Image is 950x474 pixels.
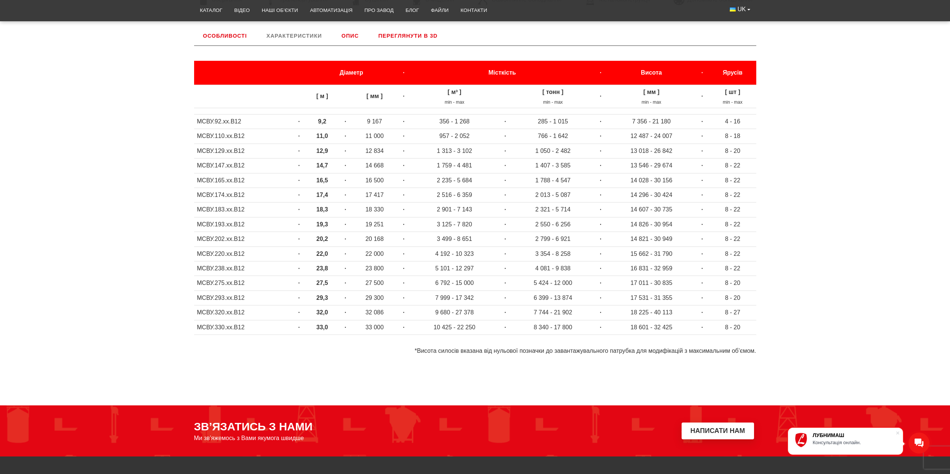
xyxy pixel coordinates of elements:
[724,2,756,16] button: UK
[298,192,300,198] strong: ·
[504,133,506,139] strong: ·
[709,173,756,188] td: 8 - 22
[317,148,328,154] strong: 12,9
[709,144,756,158] td: 8 - 20
[600,148,601,154] strong: ·
[512,173,594,188] td: 1 788 - 4 547
[600,236,601,242] strong: ·
[730,7,736,12] img: Українська
[298,251,300,257] strong: ·
[317,206,328,213] strong: 18,3
[448,89,461,95] strong: [ м³ ]
[608,129,695,144] td: 12 487 - 24 007
[512,305,594,320] td: 7 744 - 21 902
[701,221,703,227] strong: ·
[445,100,464,105] sub: min - max
[317,265,328,271] strong: 23,8
[403,309,404,316] strong: ·
[701,280,703,286] strong: ·
[600,280,601,286] strong: ·
[317,162,328,169] strong: 14,7
[608,247,695,261] td: 15 662 - 31 790
[194,261,292,276] td: МСВУ.238.хх.В12
[194,173,292,188] td: МСВУ.165.хх.В12
[194,2,228,19] a: Каталог
[352,305,397,320] td: 32 086
[352,291,397,305] td: 29 300
[194,217,292,232] td: МСВУ.193.хх.В12
[512,232,594,247] td: 2 799 - 6 921
[701,324,703,330] strong: ·
[194,188,292,203] td: МСВУ.174.хх.В12
[504,280,506,286] strong: ·
[542,89,563,95] strong: [ тонн ]
[411,203,498,217] td: 2 901 - 7 143
[298,118,300,125] strong: ·
[504,221,506,227] strong: ·
[417,348,756,354] span: Висота силосів вказана від нульової позначки до завантажувального патрубка для модифікацій з макс...
[352,173,397,188] td: 16 500
[403,133,404,139] strong: ·
[317,309,328,316] strong: 32,0
[608,232,695,247] td: 14 821 - 30 949
[642,100,661,105] sub: min - max
[411,188,498,203] td: 2 516 - 6 359
[512,203,594,217] td: 2 321 - 5 714
[352,114,397,129] td: 9 167
[709,203,756,217] td: 8 - 22
[512,291,594,305] td: 6 399 - 13 874
[352,320,397,335] td: 33 000
[298,265,300,271] strong: ·
[709,291,756,305] td: 8 - 20
[370,26,447,45] a: Переглянути в 3D
[709,61,756,85] th: Ярусів
[403,192,404,198] strong: ·
[709,129,756,144] td: 8 - 18
[318,118,326,125] strong: 9,2
[345,280,346,286] strong: ·
[709,232,756,247] td: 8 - 22
[600,324,601,330] strong: ·
[403,295,404,301] strong: ·
[709,158,756,173] td: 8 - 22
[411,144,498,158] td: 1 313 - 3 102
[709,320,756,335] td: 8 - 20
[725,89,740,95] strong: [ шт ]
[298,162,300,169] strong: ·
[701,251,703,257] strong: ·
[411,261,498,276] td: 5 101 - 12 297
[317,133,328,139] strong: 11,0
[316,93,328,99] strong: [ м ]
[352,232,397,247] td: 20 168
[512,247,594,261] td: 3 354 - 8 258
[403,206,404,213] strong: ·
[399,2,425,19] a: Блог
[455,2,493,19] a: Контакти
[512,114,594,129] td: 285 - 1 015
[298,309,300,316] strong: ·
[512,158,594,173] td: 1 407 - 3 585
[701,162,703,169] strong: ·
[352,276,397,291] td: 27 500
[352,247,397,261] td: 22 000
[600,221,601,227] strong: ·
[194,129,292,144] td: МСВУ.110.хх.В12
[298,221,300,227] strong: ·
[317,192,328,198] strong: 17,4
[194,247,292,261] td: МСВУ.220.хх.В12
[608,305,695,320] td: 18 225 - 40 113
[194,276,292,291] td: МСВУ.275.хх.В12
[345,192,346,198] strong: ·
[317,177,328,183] strong: 16,5
[512,144,594,158] td: 1 050 - 2 482
[345,236,346,242] strong: ·
[504,251,506,257] strong: ·
[608,173,695,188] td: 14 028 - 30 156
[317,324,328,330] strong: 33,0
[701,295,703,301] strong: ·
[813,440,896,445] div: Консультація онлайн.
[333,26,368,45] a: Опис
[600,69,601,76] strong: ·
[403,177,404,183] strong: ·
[512,320,594,335] td: 8 340 - 17 800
